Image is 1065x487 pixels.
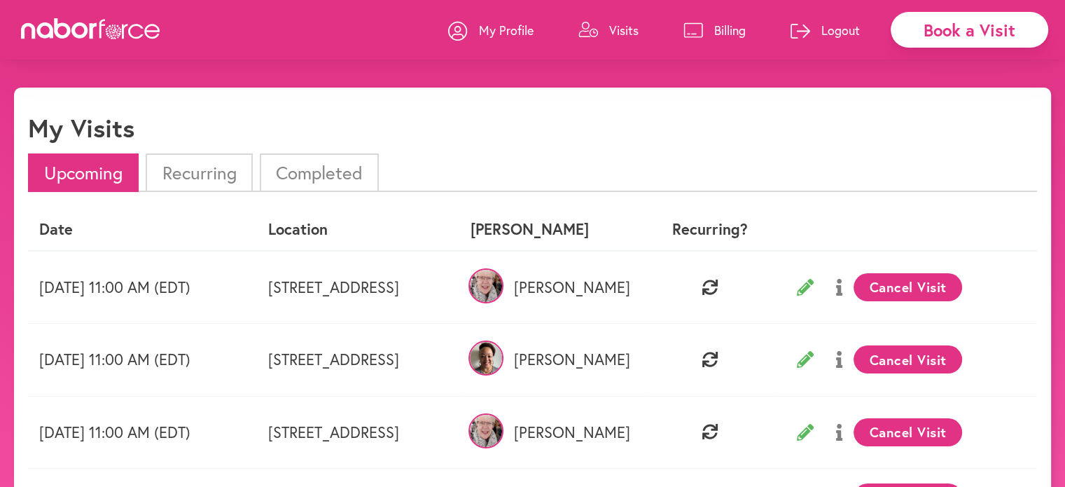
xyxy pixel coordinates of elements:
button: Cancel Visit [854,273,962,301]
p: [PERSON_NAME] [471,423,634,441]
p: [PERSON_NAME] [471,350,634,369]
th: Recurring? [646,209,775,250]
p: Billing [714,22,746,39]
button: Cancel Visit [854,345,962,373]
div: Book a Visit [891,12,1048,48]
th: Location [257,209,459,250]
td: [STREET_ADDRESS] [257,396,459,468]
h1: My Visits [28,113,134,143]
a: Visits [578,9,639,51]
img: atp946fRIOYPW3AximQa [468,268,503,303]
p: [PERSON_NAME] [471,278,634,296]
img: atp946fRIOYPW3AximQa [468,413,503,448]
td: [STREET_ADDRESS] [257,324,459,396]
img: 5r2Lm8RJRhSEMTO05iOg [468,341,503,376]
p: My Profile [479,22,534,39]
td: [DATE] 11:00 AM (EDT) [28,324,257,396]
td: [DATE] 11:00 AM (EDT) [28,251,257,324]
button: Cancel Visit [854,418,962,446]
a: My Profile [448,9,534,51]
td: [STREET_ADDRESS] [257,251,459,324]
li: Completed [260,153,379,192]
th: Date [28,209,257,250]
th: [PERSON_NAME] [459,209,645,250]
a: Billing [683,9,746,51]
li: Upcoming [28,153,139,192]
p: Visits [609,22,639,39]
p: Logout [821,22,860,39]
td: [DATE] 11:00 AM (EDT) [28,396,257,468]
a: Logout [791,9,860,51]
li: Recurring [146,153,252,192]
